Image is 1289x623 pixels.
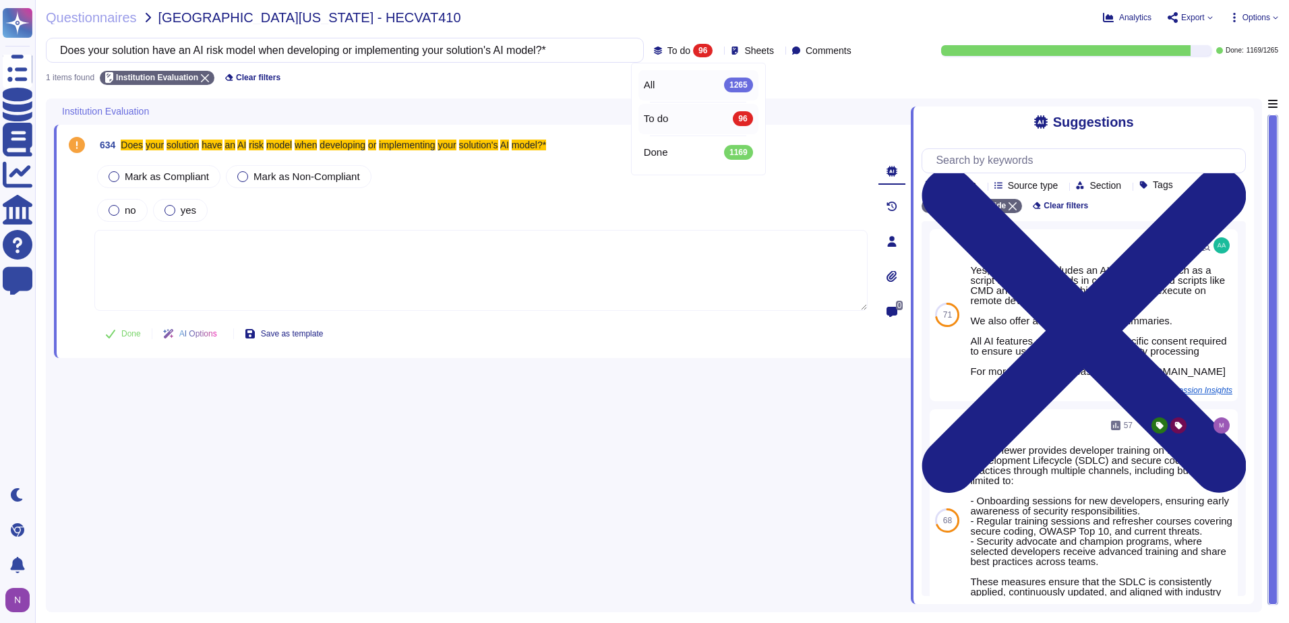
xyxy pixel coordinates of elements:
img: user [1213,237,1230,254]
input: Search by keywords [929,149,1245,173]
span: [GEOGRAPHIC_DATA][US_STATE] - HECVAT410 [158,11,461,24]
mark: have [202,140,222,150]
span: Sheets [744,46,774,55]
div: 1265 [724,78,753,92]
div: All [644,78,753,92]
div: Done [638,138,758,168]
mark: risk [249,140,264,150]
div: 96 [693,44,713,57]
div: To do [644,111,753,126]
div: All [638,70,758,100]
div: 1 items found [46,73,94,82]
button: user [3,585,39,615]
span: 68 [943,516,952,525]
input: Search by keywords [53,38,630,62]
span: 634 [94,140,115,150]
span: Mark as Compliant [125,171,209,182]
mark: your [146,140,164,150]
span: Analytics [1119,13,1151,22]
span: no [125,204,136,216]
mark: AI [500,140,509,150]
span: Options [1242,13,1270,22]
button: Save as template [234,320,334,347]
mark: solution's [459,140,498,150]
mark: implementing [379,140,435,150]
span: 1169 / 1265 [1247,47,1278,54]
span: To do [644,113,669,125]
mark: model [266,140,292,150]
mark: or [368,140,376,150]
span: Done: [1226,47,1244,54]
span: Mark as Non-Compliant [253,171,360,182]
span: Institution Evaluation [116,73,198,82]
span: Questionnaires [46,11,137,24]
mark: when [295,140,317,150]
mark: an [224,140,235,150]
span: yes [181,204,196,216]
span: Comments [806,46,851,55]
mark: AI [237,140,246,150]
mark: model?* [512,140,546,150]
span: Save as template [261,330,324,338]
span: Done [121,330,141,338]
span: All [644,79,655,91]
mark: developing [320,140,365,150]
span: Done [644,146,668,158]
mark: Does [121,140,143,150]
div: 1169 [724,145,753,160]
div: Done [644,145,753,160]
mark: solution [167,140,199,150]
mark: your [438,140,456,150]
span: To do [667,46,690,55]
span: 71 [943,311,952,319]
span: AI Options [179,330,217,338]
span: Export [1181,13,1205,22]
span: Institution Evaluation [62,107,149,116]
span: Clear filters [236,73,280,82]
div: To do [638,104,758,134]
button: Done [94,320,152,347]
img: user [1213,417,1230,434]
div: 96 [733,111,752,126]
img: user [5,588,30,612]
span: 0 [896,301,903,310]
button: Analytics [1103,12,1151,23]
